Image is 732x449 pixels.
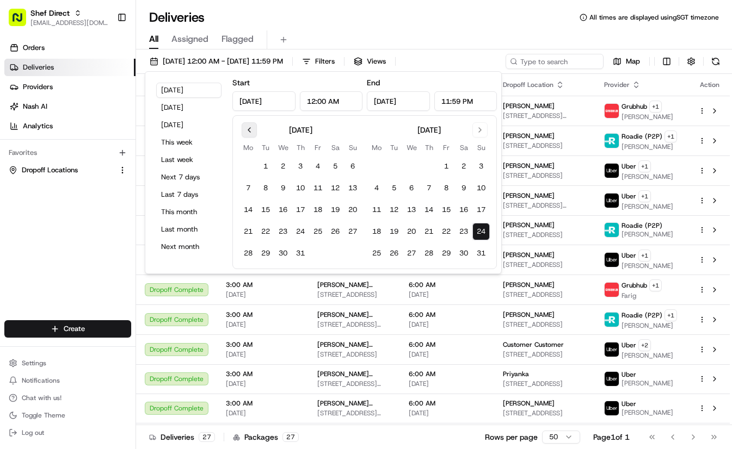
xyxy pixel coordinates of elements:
[108,240,132,248] span: Pylon
[274,179,292,197] button: 9
[4,356,131,371] button: Settings
[455,201,472,219] button: 16
[315,57,335,66] span: Filters
[156,117,222,133] button: [DATE]
[22,359,46,367] span: Settings
[622,230,673,239] span: [PERSON_NAME]
[149,9,205,26] h1: Deliveries
[503,141,587,150] span: [STREET_ADDRESS]
[11,215,20,223] div: 📗
[608,54,645,69] button: Map
[23,121,53,131] span: Analytics
[622,321,677,330] span: [PERSON_NAME]
[605,134,619,148] img: roadie-logo-v2.jpg
[385,201,403,219] button: 12
[605,194,619,208] img: uber-new-logo.jpeg
[344,142,361,153] th: Sunday
[409,350,485,359] span: [DATE]
[367,57,386,66] span: Views
[222,33,254,46] span: Flagged
[156,222,222,237] button: Last month
[455,158,472,175] button: 2
[472,201,490,219] button: 17
[22,411,65,420] span: Toggle Theme
[622,251,636,260] span: Uber
[226,320,300,329] span: [DATE]
[409,379,485,388] span: [DATE]
[4,98,136,115] a: Nash AI
[317,340,391,349] span: [PERSON_NAME] ([PHONE_NUMBER])
[626,57,640,66] span: Map
[309,142,327,153] th: Friday
[605,313,619,327] img: roadie-logo-v2.jpg
[309,158,327,175] button: 4
[503,230,587,239] span: [STREET_ADDRESS]
[622,202,673,211] span: [PERSON_NAME]
[409,370,485,378] span: 6:00 AM
[22,394,61,402] span: Chat with us!
[420,179,438,197] button: 7
[317,370,391,378] span: [PERSON_NAME] ([PHONE_NUMBER])
[622,311,662,320] span: Roadie (P2P)
[622,142,677,151] span: [PERSON_NAME]
[605,342,619,357] img: uber-new-logo.jpeg
[622,172,673,181] span: [PERSON_NAME]
[23,102,47,111] span: Nash AI
[593,432,630,442] div: Page 1 of 1
[317,379,391,388] span: [STREET_ADDRESS][PERSON_NAME]
[409,320,485,329] span: [DATE]
[274,201,292,219] button: 16
[257,245,274,262] button: 29
[11,11,33,33] img: Nash
[282,432,299,442] div: 27
[88,209,179,229] a: 💻API Documentation
[409,409,485,417] span: [DATE]
[239,245,257,262] button: 28
[368,179,385,197] button: 4
[622,113,673,121] span: [PERSON_NAME]
[317,409,391,417] span: [STREET_ADDRESS][PERSON_NAME]
[226,310,300,319] span: 3:00 AM
[403,223,420,240] button: 20
[622,192,636,201] span: Uber
[438,158,455,175] button: 1
[317,290,391,299] span: [STREET_ADDRESS]
[78,169,82,177] span: •
[385,223,403,240] button: 19
[317,320,391,329] span: [STREET_ADDRESS][PERSON_NAME][PERSON_NAME]
[409,340,485,349] span: 6:00 AM
[297,54,340,69] button: Filters
[309,223,327,240] button: 25
[11,141,73,150] div: Past conversations
[472,179,490,197] button: 10
[169,139,198,152] button: See all
[649,279,662,291] button: +1
[309,201,327,219] button: 18
[638,190,651,202] button: +1
[327,158,344,175] button: 5
[503,102,555,110] span: [PERSON_NAME]
[149,432,215,442] div: Deliveries
[438,179,455,197] button: 8
[30,18,108,27] button: [EMAIL_ADDRESS][DOMAIN_NAME]
[274,245,292,262] button: 30
[622,221,662,230] span: Roadie (P2P)
[239,201,257,219] button: 14
[149,33,158,46] span: All
[438,201,455,219] button: 15
[622,162,636,171] span: Uber
[239,142,257,153] th: Monday
[327,201,344,219] button: 19
[438,142,455,153] th: Friday
[257,142,274,153] th: Tuesday
[292,179,309,197] button: 10
[4,144,131,161] div: Favorites
[622,351,673,360] span: [PERSON_NAME]
[622,408,673,417] span: [PERSON_NAME]
[665,130,677,142] button: +1
[317,350,391,359] span: [STREET_ADDRESS]
[226,340,300,349] span: 3:00 AM
[11,104,30,123] img: 1736555255976-a54dd68f-1ca7-489b-9aae-adbdc363a1c4
[77,240,132,248] a: Powered byPylon
[23,43,45,53] span: Orders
